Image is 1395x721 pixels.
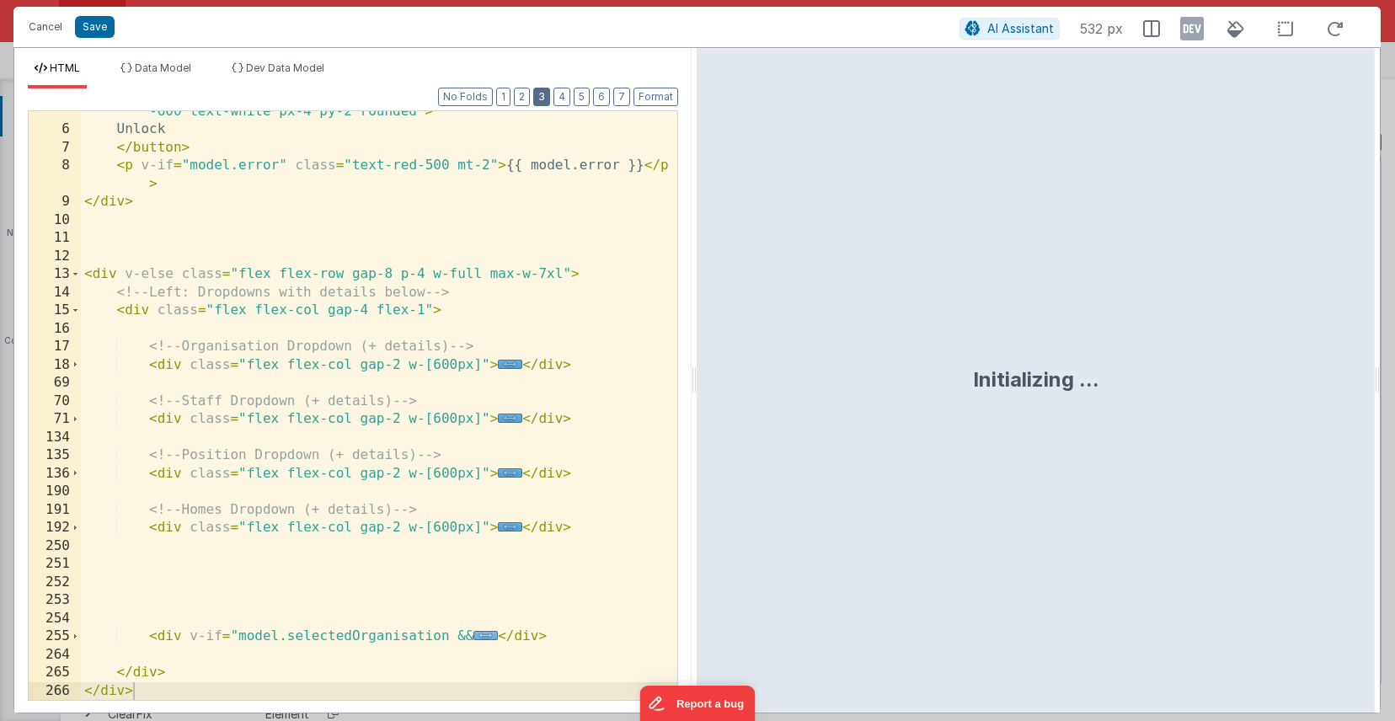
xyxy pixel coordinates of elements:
div: 134 [29,429,81,447]
button: No Folds [438,88,493,106]
span: ... [498,414,522,423]
span: AI Assistant [987,21,1054,35]
span: ... [473,631,498,640]
button: 2 [514,88,530,106]
div: 264 [29,646,81,665]
div: 254 [29,610,81,628]
div: 190 [29,483,81,501]
span: ... [498,360,522,369]
div: 8 [29,157,81,193]
div: 12 [29,248,81,266]
button: 4 [553,88,570,106]
button: 1 [496,88,510,106]
button: 6 [593,88,610,106]
div: 253 [29,591,81,610]
button: AI Assistant [959,18,1060,40]
button: 3 [533,88,550,106]
div: 136 [29,465,81,483]
button: Save [75,16,115,38]
div: 15 [29,302,81,320]
iframe: Marker.io feedback button [640,686,756,721]
div: 9 [29,193,81,211]
div: 71 [29,410,81,429]
div: 14 [29,284,81,302]
div: 69 [29,374,81,393]
div: 251 [29,555,81,574]
button: Cancel [20,15,71,39]
div: 7 [29,139,81,158]
div: 192 [29,519,81,537]
div: 135 [29,446,81,465]
div: 11 [29,229,81,248]
span: HTML [50,61,80,74]
div: 191 [29,501,81,520]
div: 252 [29,574,81,592]
span: ... [498,522,522,531]
div: 16 [29,320,81,339]
div: 266 [29,682,81,701]
div: 265 [29,664,81,682]
div: 18 [29,356,81,375]
div: 10 [29,211,81,230]
div: Initializing ... [973,366,1099,393]
div: 70 [29,393,81,411]
span: Dev Data Model [246,61,324,74]
button: 5 [574,88,590,106]
button: 7 [613,88,630,106]
div: 6 [29,120,81,139]
div: 255 [29,628,81,646]
span: 532 px [1080,19,1123,39]
span: Data Model [135,61,191,74]
button: Format [633,88,678,106]
div: 13 [29,265,81,284]
div: 250 [29,537,81,556]
div: 17 [29,338,81,356]
span: ... [498,468,522,478]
